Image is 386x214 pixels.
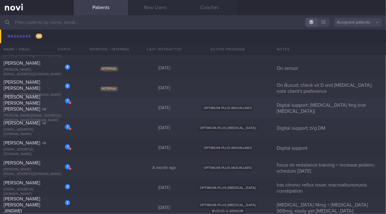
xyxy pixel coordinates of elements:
div: has chronic reflux issue; macroalbuminuria; constipation [273,182,386,194]
div: [DATE] [137,125,191,131]
button: Assigned patients [334,18,382,27]
span: OPTIMUM-PLUS-MOUNJARO [202,105,253,111]
div: [DATE] [137,66,191,71]
span: OPTIMUM-PLUS-[MEDICAL_DATA] [198,185,257,190]
span: [PERSON_NAME] [4,160,40,165]
div: [EMAIL_ADDRESS][DOMAIN_NAME] [4,128,70,137]
span: Internal [100,86,118,91]
div: 2 [65,200,70,205]
span: Internal [100,66,118,71]
div: Digital support; [MEDICAL_DATA] 1mg (not [MEDICAL_DATA]) [273,102,386,114]
div: [MEDICAL_DATA] 14mg + [MEDICAL_DATA] 500mg; easily get [MEDICAL_DATA]; [273,202,386,214]
span: [PERSON_NAME] [PERSON_NAME] JINGWEI [4,196,40,213]
span: [PERSON_NAME] [4,180,40,185]
div: [EMAIL_ADDRESS][DOMAIN_NAME] [4,148,70,157]
div: On Buzud; check vit D and [MEDICAL_DATA]; note client's preference [273,82,386,94]
span: [PERSON_NAME] [PERSON_NAME] [PERSON_NAME] [4,95,40,112]
div: 1 [65,124,70,129]
div: A month ago [137,165,191,171]
div: [EMAIL_ADDRESS][DOMAIN_NAME] [4,28,70,37]
div: [PERSON_NAME][EMAIL_ADDRESS][PERSON_NAME][DOMAIN_NAME] [4,114,70,123]
div: [PERSON_NAME][EMAIL_ADDRESS][DOMAIN_NAME] [4,68,70,77]
div: 5 [65,83,70,89]
div: [DATE] [137,86,191,91]
span: [PERSON_NAME] [4,141,40,145]
span: BUZUD-2-SENSOR [211,209,245,214]
span: [PERSON_NAME], [PERSON_NAME] [4,40,41,51]
div: Digital support [273,145,386,151]
div: [PERSON_NAME][EMAIL_ADDRESS][DOMAIN_NAME] [4,167,70,177]
div: 1 [65,144,70,149]
span: [PERSON_NAME] [4,61,40,66]
div: 1 [65,98,70,103]
div: 3 [65,184,70,189]
span: [PERSON_NAME] [4,121,40,125]
span: Internal [100,46,118,51]
span: OPTIMUM-PLUS-[MEDICAL_DATA] [198,203,257,208]
span: [PERSON_NAME] [PERSON_NAME] [4,80,40,91]
div: A month ago [137,46,191,51]
div: [EMAIL_ADDRESS][DOMAIN_NAME] [4,187,70,196]
div: [EMAIL_ADDRESS][DOMAIN_NAME] [4,53,70,57]
div: [MEDICAL_DATA] 7mg EOM currently; check on nausea [273,42,386,54]
div: Digital support; b/g DM [273,125,386,131]
div: [DATE] [137,185,191,191]
div: [DATE] [137,205,191,211]
div: 1 [65,164,70,169]
span: OPTIMUM-PLUS-MOUNJARO [202,165,253,170]
div: focus on resistance training + increase protein; schedule [DATE] [273,162,386,174]
span: OPTIMUM-PLUS-[MEDICAL_DATA] [198,125,257,131]
div: [EMAIL_ADDRESS][DOMAIN_NAME] [4,93,70,97]
div: 1 [65,44,70,49]
div: 8 [65,64,70,70]
div: [DATE] [137,105,191,111]
span: OPTIMUM-PLUS-MOUNJARO [202,145,253,151]
div: On sensor [273,65,386,71]
div: [DATE] [137,145,191,151]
